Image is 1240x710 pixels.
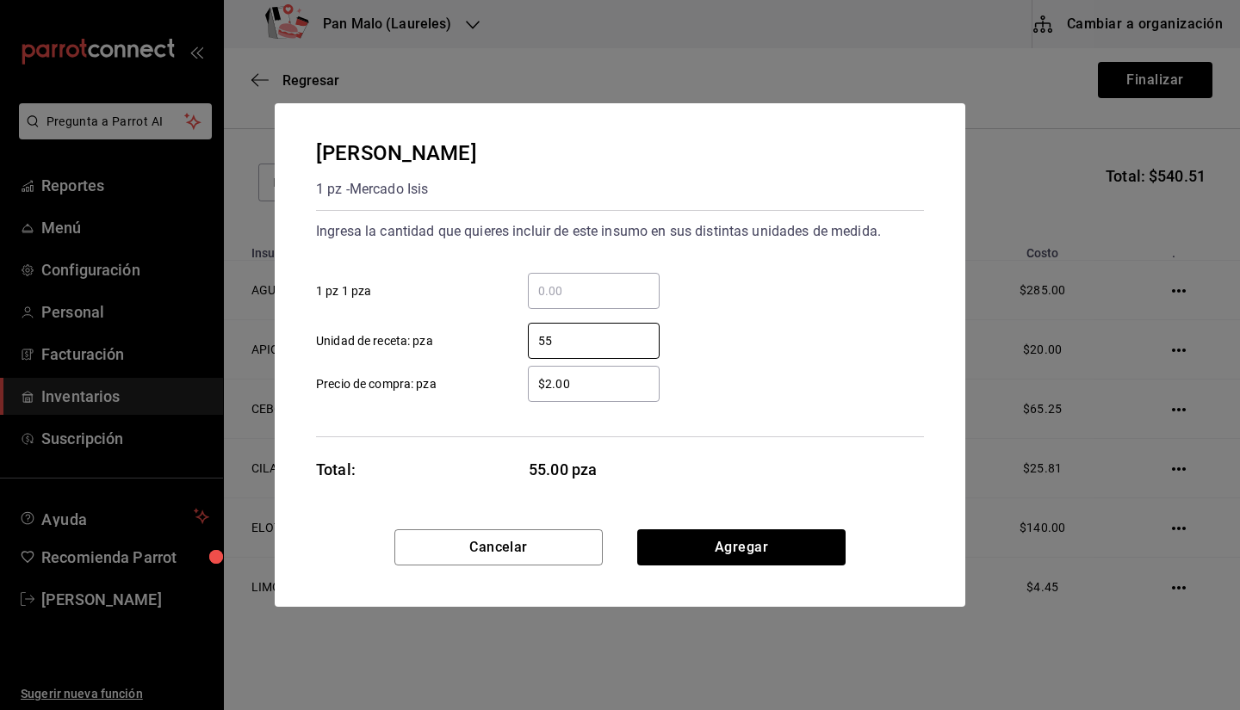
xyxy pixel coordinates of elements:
[528,281,660,301] input: 1 pz 1 pza
[316,282,371,300] span: 1 pz 1 pza
[316,375,437,393] span: Precio de compra: pza
[528,374,660,394] input: Precio de compra: pza
[316,218,924,245] div: Ingresa la cantidad que quieres incluir de este insumo en sus distintas unidades de medida.
[316,138,477,169] div: [PERSON_NAME]
[394,529,603,565] button: Cancelar
[637,529,846,565] button: Agregar
[316,332,433,350] span: Unidad de receta: pza
[528,330,660,351] input: Unidad de receta: pza
[316,458,356,481] div: Total:
[529,458,660,481] span: 55.00 pza
[316,176,477,203] div: 1 pz - Mercado Isis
